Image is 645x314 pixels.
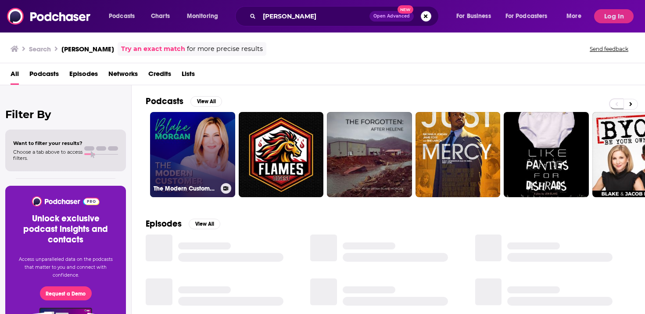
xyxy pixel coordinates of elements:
button: View All [190,96,222,107]
span: Choose a tab above to access filters. [13,149,82,161]
a: EpisodesView All [146,218,220,229]
a: Lists [182,67,195,85]
a: PodcastsView All [146,96,222,107]
div: Search podcasts, credits, & more... [244,6,447,26]
button: open menu [103,9,146,23]
p: Access unparalleled data on the podcasts that matter to you and connect with confidence. [16,256,115,279]
span: Open Advanced [373,14,410,18]
a: Episodes [69,67,98,85]
input: Search podcasts, credits, & more... [259,9,369,23]
img: Podchaser - Follow, Share and Rate Podcasts [31,196,100,206]
h3: Search [29,45,51,53]
button: open menu [500,9,560,23]
h3: [PERSON_NAME] [61,45,114,53]
span: Podcasts [109,10,135,22]
button: Request a Demo [40,286,92,300]
span: For Business [456,10,491,22]
button: Open AdvancedNew [369,11,414,22]
span: Charts [151,10,170,22]
button: open menu [560,9,592,23]
a: Try an exact match [121,44,185,54]
span: Monitoring [187,10,218,22]
span: Want to filter your results? [13,140,82,146]
button: View All [189,219,220,229]
a: Podcasts [29,67,59,85]
h3: Unlock exclusive podcast insights and contacts [16,213,115,245]
a: All [11,67,19,85]
a: Networks [108,67,138,85]
a: The Modern Customer Podcast [150,112,235,197]
h3: The Modern Customer Podcast [154,185,217,192]
a: Charts [145,9,175,23]
a: Credits [148,67,171,85]
span: New [398,5,413,14]
h2: Filter By [5,108,126,121]
span: for more precise results [187,44,263,54]
button: Log In [594,9,634,23]
button: open menu [450,9,502,23]
img: Podchaser - Follow, Share and Rate Podcasts [7,8,91,25]
button: Send feedback [587,45,631,53]
button: open menu [181,9,229,23]
span: More [566,10,581,22]
h2: Podcasts [146,96,183,107]
span: For Podcasters [505,10,548,22]
h2: Episodes [146,218,182,229]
